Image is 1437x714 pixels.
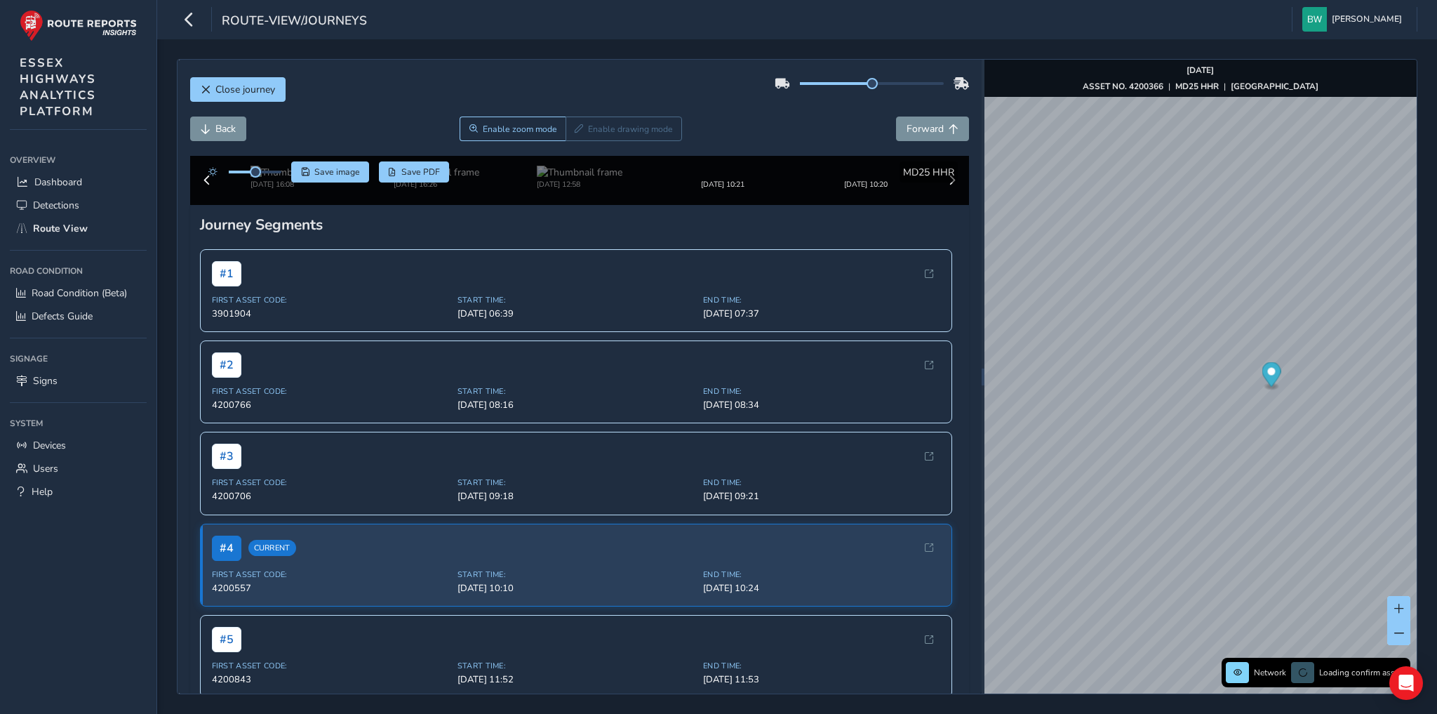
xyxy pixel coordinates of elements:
span: Loading confirm assets [1319,667,1406,678]
span: [DATE] 11:53 [703,685,940,697]
img: Thumbnail frame [250,177,336,190]
div: Journey Segments [200,226,960,246]
span: # 4 [212,547,241,572]
span: [DATE] 10:24 [703,593,940,606]
strong: ASSET NO. 4200366 [1083,81,1163,92]
img: Thumbnail frame [823,177,909,190]
span: End Time: [703,581,940,591]
a: Signs [10,369,147,392]
span: 4200557 [212,593,449,606]
span: Enable zoom mode [483,124,557,135]
a: Users [10,457,147,480]
img: Thumbnail frame [394,177,479,190]
span: [DATE] 06:39 [457,319,695,331]
img: rr logo [20,10,137,41]
span: [DATE] 08:34 [703,410,940,423]
span: Current [248,551,296,567]
div: Overview [10,150,147,171]
span: ESSEX HIGHWAYS ANALYTICS PLATFORM [20,55,96,119]
span: Help [32,485,53,498]
div: [DATE] 16:26 [394,190,479,201]
div: System [10,413,147,434]
span: First Asset Code: [212,581,449,591]
strong: MD25 HHR [1175,81,1219,92]
button: PDF [379,161,450,183]
span: 4200706 [212,501,449,514]
a: Route View [10,217,147,240]
span: End Time: [703,489,940,499]
div: | | [1083,81,1318,92]
button: Back [190,117,246,141]
img: diamond-layout [1302,7,1327,32]
span: MD25 HHR [903,166,954,179]
span: # 1 [212,272,241,298]
img: Thumbnail frame [537,177,622,190]
span: First Asset Code: [212,489,449,499]
button: Save [291,161,369,183]
span: Forward [907,122,944,135]
span: [DATE] 11:52 [457,685,695,697]
span: Save image [314,166,360,178]
strong: [DATE] [1187,65,1214,76]
div: [DATE] 16:08 [250,190,336,201]
div: [DATE] 12:58 [537,190,622,201]
span: Detections [33,199,79,212]
span: First Asset Code: [212,397,449,408]
a: Defects Guide [10,305,147,328]
a: Help [10,480,147,503]
span: [DATE] 09:18 [457,501,695,514]
div: Map marker [1262,362,1281,391]
span: 4200766 [212,410,449,423]
span: Defects Guide [32,310,93,323]
span: Route View [33,222,88,235]
span: # 5 [212,638,241,663]
button: Zoom [460,117,566,141]
span: Start Time: [457,489,695,499]
div: [DATE] 10:21 [680,190,766,201]
span: End Time: [703,672,940,682]
span: Start Time: [457,306,695,317]
a: Detections [10,194,147,217]
span: Devices [33,439,66,452]
button: Close journey [190,77,286,102]
span: End Time: [703,397,940,408]
span: First Asset Code: [212,672,449,682]
span: Network [1254,667,1286,678]
div: [DATE] 10:20 [823,190,909,201]
span: [DATE] 07:37 [703,319,940,331]
span: [DATE] 09:21 [703,501,940,514]
div: Signage [10,348,147,369]
a: Devices [10,434,147,457]
div: Road Condition [10,260,147,282]
span: 4200843 [212,685,449,697]
span: Save PDF [401,166,440,178]
span: First Asset Code: [212,306,449,317]
span: route-view/journeys [222,12,367,32]
button: Forward [896,117,969,141]
span: Start Time: [457,397,695,408]
span: # 2 [212,364,241,389]
span: [DATE] 10:10 [457,593,695,606]
span: End Time: [703,306,940,317]
div: Open Intercom Messenger [1389,666,1423,700]
span: [DATE] 08:16 [457,410,695,423]
span: Dashboard [34,176,82,189]
span: Close journey [215,83,275,96]
span: Signs [33,374,58,388]
button: [PERSON_NAME] [1302,7,1407,32]
span: Start Time: [457,672,695,682]
span: Road Condition (Beta) [32,286,127,300]
span: Users [33,462,58,475]
span: 3901904 [212,319,449,331]
a: Road Condition (Beta) [10,282,147,305]
a: Dashboard [10,171,147,194]
span: Start Time: [457,581,695,591]
img: Thumbnail frame [680,177,766,190]
span: # 3 [212,455,241,480]
span: [PERSON_NAME] [1332,7,1402,32]
span: Back [215,122,236,135]
strong: [GEOGRAPHIC_DATA] [1231,81,1318,92]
